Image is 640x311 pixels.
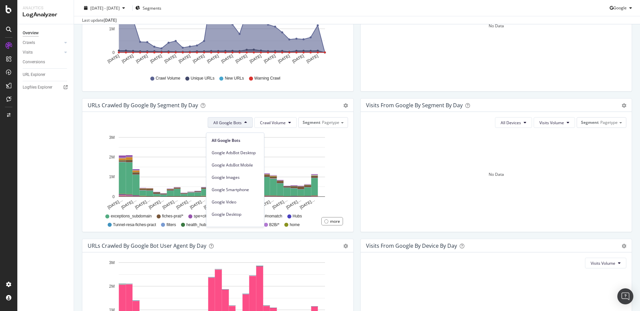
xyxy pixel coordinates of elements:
text: [DATE] [178,54,191,64]
button: All Google Bots [208,117,253,128]
div: URLs Crawled by Google bot User Agent By Day [88,242,206,249]
span: filters [166,222,176,228]
span: All Devices [501,120,521,126]
text: [DATE] [121,54,134,64]
button: [DATE] - [DATE] [79,5,130,11]
span: All Google Bots [212,138,259,144]
span: Segments [143,5,161,11]
span: Warning Crawl [254,76,280,81]
span: Pagetype [322,120,339,125]
span: #nomatch [265,213,282,219]
text: 0 [112,194,115,199]
div: Overview [23,30,39,37]
text: [DATE] [277,54,291,64]
span: Tunnel-resa-fiches-pract [113,222,156,228]
div: Last update [82,17,117,23]
text: [DATE] [306,54,319,64]
span: Google Video [212,199,259,205]
div: [DATE] [104,17,117,23]
text: [DATE] [235,54,248,64]
button: Crawl Volume [254,117,297,128]
span: Google Desktop [212,211,259,217]
div: Crawls [23,39,35,46]
div: No Data [489,23,504,29]
text: 2M [109,155,115,159]
div: URL Explorer [23,71,45,78]
a: URL Explorer [23,71,69,78]
span: Segment [581,120,599,125]
span: Crawl Volume [156,76,180,81]
div: LogAnalyzer [23,11,68,19]
span: Hubs [293,213,302,219]
div: Visits from Google By Segment By Day [366,102,463,109]
text: [DATE] [107,54,120,64]
span: Segment [303,120,320,125]
span: [DATE] - [DATE] [90,5,120,11]
div: Visits [23,49,33,56]
span: Google Images [212,174,259,180]
button: Visits Volume [585,258,626,268]
div: gear [343,244,348,248]
a: Visits [23,49,62,56]
div: more [330,218,340,224]
div: Open Intercom Messenger [617,288,633,304]
span: B2B/* [269,222,280,228]
text: [DATE] [291,54,305,64]
span: home [290,222,300,228]
span: fiches-prat/* [162,213,183,219]
span: Google [613,5,627,11]
div: URLs Crawled by Google By Segment By Day [88,102,198,109]
div: No Data [489,171,504,177]
button: Visits Volume [534,117,575,128]
text: [DATE] [206,54,220,64]
text: 3M [109,260,115,265]
svg: A chart. [88,133,346,210]
span: Unique URLs [191,76,214,81]
button: Segments [135,3,161,13]
div: Logfiles Explorer [23,84,52,91]
button: Google [610,3,635,13]
span: Visits Volume [591,260,615,266]
a: Crawls [23,39,62,46]
span: health_hub/* [186,222,209,228]
text: [DATE] [149,54,163,64]
div: gear [622,244,626,248]
text: [DATE] [164,54,177,64]
span: All Google Bots [213,120,242,126]
div: Analytics [23,5,68,11]
text: 0 [112,50,115,55]
span: New URLs [225,76,244,81]
div: gear [622,103,626,108]
text: 3M [109,135,115,140]
a: Overview [23,30,69,37]
span: Google AdSense Mobile [212,224,259,230]
span: Visits Volume [539,120,564,126]
div: Conversions [23,59,45,66]
a: Conversions [23,59,69,66]
span: Pagetype [600,120,618,125]
text: [DATE] [263,54,276,64]
div: Visits From Google By Device By Day [366,242,457,249]
span: exceptions_subdomain [111,213,152,219]
text: [DATE] [135,54,149,64]
text: 2M [109,284,115,289]
span: Google AdsBot Desktop [212,150,259,156]
div: gear [343,103,348,108]
text: 1M [109,175,115,179]
text: [DATE] [249,54,262,64]
a: Logfiles Explorer [23,84,69,91]
span: spe+city/* [194,213,211,219]
span: Google AdsBot Mobile [212,162,259,168]
text: [DATE] [220,54,234,64]
span: Google Smartphone [212,187,259,193]
text: 1M [109,27,115,31]
text: [DATE] [192,54,205,64]
span: Crawl Volume [260,120,286,126]
button: All Devices [495,117,532,128]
